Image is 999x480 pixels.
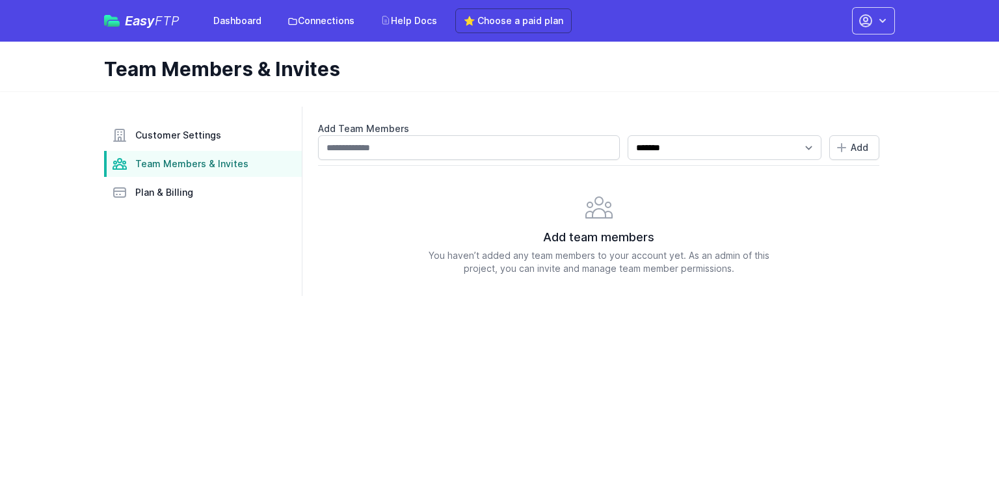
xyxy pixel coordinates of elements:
[104,180,302,206] a: Plan & Billing
[318,228,879,247] h2: Add team members
[318,249,879,275] p: You haven’t added any team members to your account yet. As an admin of this project, you can invi...
[373,9,445,33] a: Help Docs
[125,14,180,27] span: Easy
[206,9,269,33] a: Dashboard
[455,8,572,33] a: ⭐ Choose a paid plan
[135,186,193,199] span: Plan & Billing
[829,135,879,160] button: Add
[104,151,302,177] a: Team Members & Invites
[318,122,879,135] label: Add Team Members
[104,122,302,148] a: Customer Settings
[280,9,362,33] a: Connections
[104,14,180,27] a: EasyFTP
[104,15,120,27] img: easyftp_logo.png
[851,141,868,154] span: Add
[135,129,221,142] span: Customer Settings
[104,57,885,81] h1: Team Members & Invites
[155,13,180,29] span: FTP
[135,157,248,170] span: Team Members & Invites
